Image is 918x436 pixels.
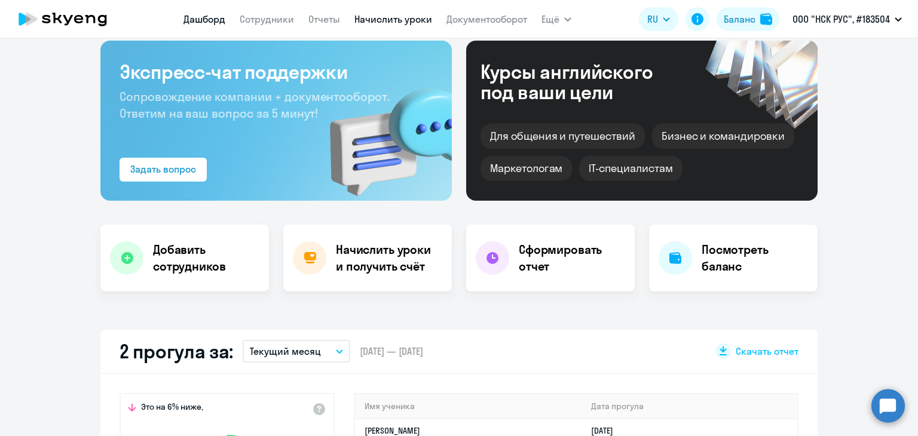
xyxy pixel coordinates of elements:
div: Маркетологам [481,156,572,181]
th: Имя ученика [355,394,582,419]
div: Баланс [724,12,755,26]
div: Задать вопрос [130,162,196,176]
div: Бизнес и командировки [652,124,794,149]
a: Начислить уроки [354,13,432,25]
th: Дата прогула [582,394,797,419]
a: [DATE] [591,425,623,436]
img: bg-img [313,66,452,201]
span: Это на 6% ниже, [141,401,203,416]
a: Документооборот [446,13,527,25]
h3: Экспресс-чат поддержки [120,60,433,84]
span: Скачать отчет [736,345,798,358]
button: RU [639,7,678,31]
h4: Начислить уроки и получить счёт [336,241,440,275]
div: Для общения и путешествий [481,124,645,149]
button: Ещё [541,7,571,31]
button: Задать вопрос [120,158,207,182]
p: Текущий месяц [250,344,321,358]
a: Дашборд [183,13,225,25]
button: ООО "НСК РУС", #183504 [787,5,908,33]
h4: Сформировать отчет [519,241,625,275]
a: Отчеты [308,13,340,25]
a: [PERSON_NAME] [365,425,420,436]
p: ООО "НСК РУС", #183504 [792,12,890,26]
span: Ещё [541,12,559,26]
div: IT-специалистам [579,156,682,181]
span: Сопровождение компании + документооборот. Ответим на ваш вопрос за 5 минут! [120,89,390,121]
button: Балансbalance [717,7,779,31]
div: Курсы английского под ваши цели [481,62,685,102]
span: [DATE] — [DATE] [360,345,423,358]
span: RU [647,12,658,26]
h2: 2 прогула за: [120,339,233,363]
button: Текущий месяц [243,340,350,363]
a: Сотрудники [240,13,294,25]
h4: Посмотреть баланс [702,241,808,275]
h4: Добавить сотрудников [153,241,259,275]
img: balance [760,13,772,25]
